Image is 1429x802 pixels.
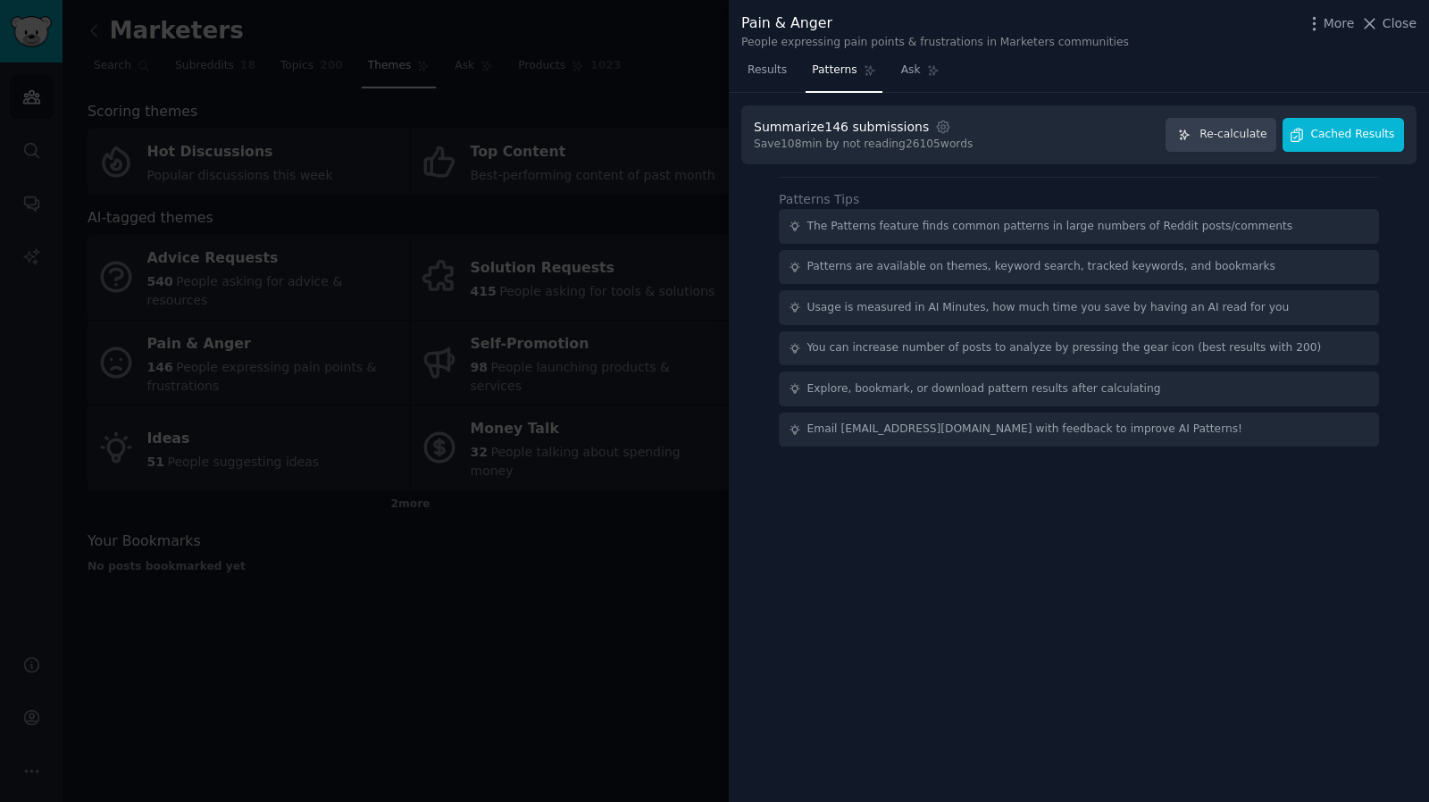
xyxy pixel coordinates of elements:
span: Patterns [812,63,857,79]
div: The Patterns feature finds common patterns in large numbers of Reddit posts/comments [807,219,1293,235]
div: Explore, bookmark, or download pattern results after calculating [807,381,1161,397]
div: Pain & Anger [741,13,1129,35]
span: Results [748,63,787,79]
button: More [1305,14,1355,33]
button: Re-calculate [1166,118,1276,153]
button: Cached Results [1283,118,1404,153]
a: Ask [895,56,946,93]
span: Cached Results [1311,127,1395,143]
div: Summarize 146 submissions [754,118,929,137]
div: Email [EMAIL_ADDRESS][DOMAIN_NAME] with feedback to improve AI Patterns! [807,422,1243,438]
div: Save 108 min by not reading 26105 words [754,137,973,153]
a: Results [741,56,793,93]
label: Patterns Tips [779,192,859,206]
span: Re-calculate [1199,127,1266,143]
div: Patterns are available on themes, keyword search, tracked keywords, and bookmarks [807,259,1275,275]
div: Usage is measured in AI Minutes, how much time you save by having an AI read for you [807,300,1290,316]
span: Ask [901,63,921,79]
a: Patterns [806,56,882,93]
button: Close [1360,14,1416,33]
span: Close [1383,14,1416,33]
div: People expressing pain points & frustrations in Marketers communities [741,35,1129,51]
div: You can increase number of posts to analyze by pressing the gear icon (best results with 200) [807,340,1322,356]
span: More [1324,14,1355,33]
